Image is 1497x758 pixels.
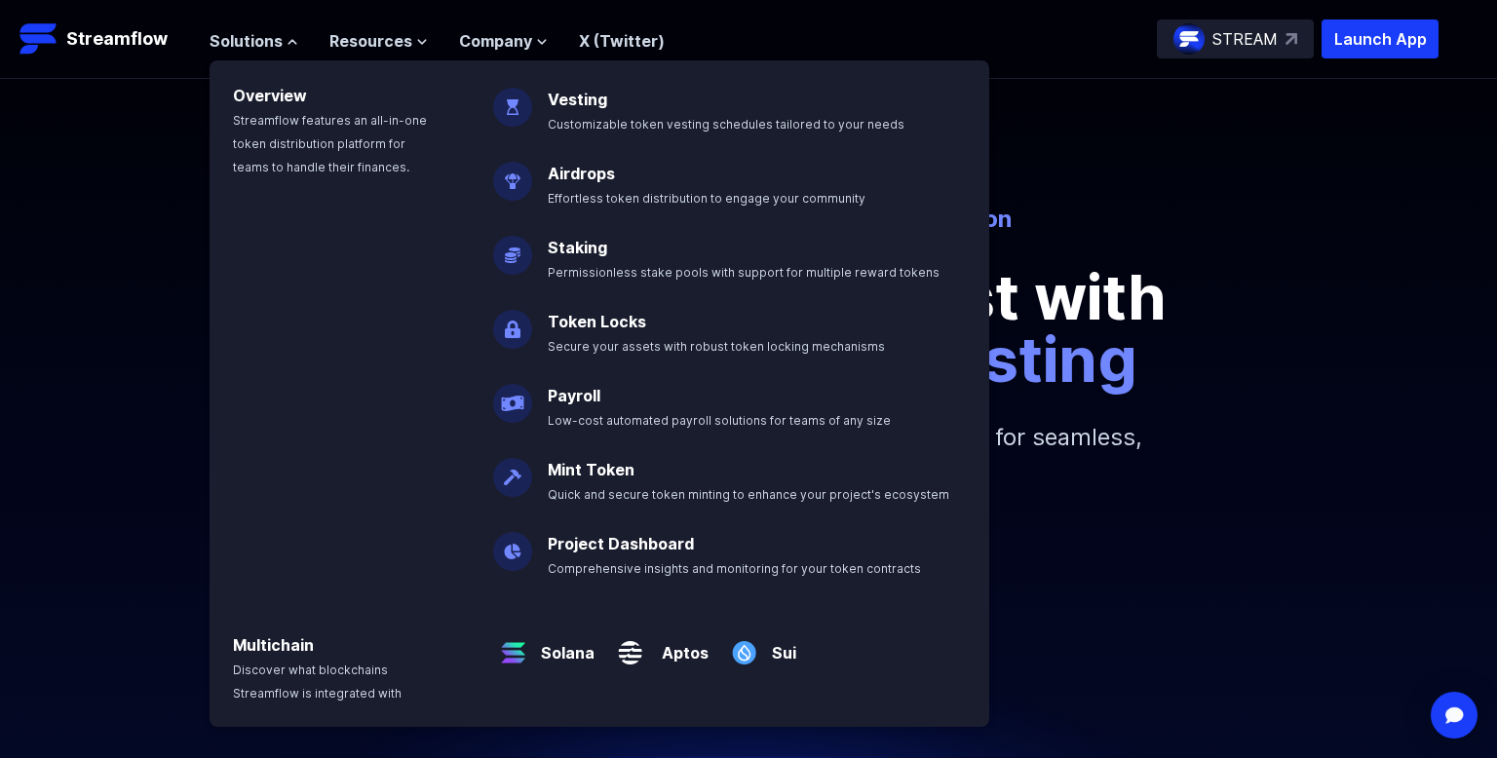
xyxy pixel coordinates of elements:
a: Mint Token [548,460,634,479]
p: Automated and transparent token distribution [209,204,1288,235]
p: STREAM [1212,27,1278,51]
span: Effortless token distribution to engage your community [548,191,865,206]
a: X (Twitter) [579,31,665,51]
img: Payroll [493,368,532,423]
a: Sui [764,625,796,664]
a: Overview [233,86,307,105]
a: Payroll [548,386,600,405]
span: Company [459,29,532,53]
img: top-right-arrow.svg [1286,33,1297,45]
div: Open Intercom Messenger [1431,692,1478,739]
span: Comprehensive insights and monitoring for your token contracts [548,561,921,576]
img: Token Locks [493,294,532,349]
a: Project Dashboard [548,534,694,553]
span: Customizable token vesting schedules tailored to your needs [548,117,904,132]
span: Resources [329,29,412,53]
a: Token Locks [548,312,646,331]
span: Solutions [210,29,283,53]
a: Vesting [548,90,607,109]
button: Resources [329,29,428,53]
a: Streamflow [19,19,190,58]
span: Permissionless stake pools with support for multiple reward tokens [548,265,940,280]
a: Multichain [233,635,314,655]
a: STREAM [1157,19,1314,58]
span: Quick and secure token minting to enhance your project's ecosystem [548,487,949,502]
a: Solana [533,625,595,664]
img: Vesting [493,72,532,127]
span: Low-cost automated payroll solutions for teams of any size [548,413,891,428]
a: Staking [548,238,607,257]
a: Airdrops [548,164,615,183]
button: Solutions [210,29,298,53]
img: Mint Token [493,442,532,497]
span: Secure your assets with robust token locking mechanisms [548,339,885,354]
img: Airdrops [493,146,532,201]
span: Discover what blockchains Streamflow is integrated with [233,663,402,701]
p: Streamflow [66,25,168,53]
img: Project Dashboard [493,516,532,571]
button: Company [459,29,548,53]
span: Streamflow features an all-in-one token distribution platform for teams to handle their finances. [233,113,427,174]
img: Aptos [610,618,650,672]
img: Staking [493,220,532,275]
img: Streamflow Logo [19,19,58,58]
img: streamflow-logo-circle.png [1173,23,1205,55]
img: Solana [493,618,533,672]
button: Launch App [1322,19,1439,58]
img: Sui [724,618,764,672]
a: Aptos [650,625,709,664]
